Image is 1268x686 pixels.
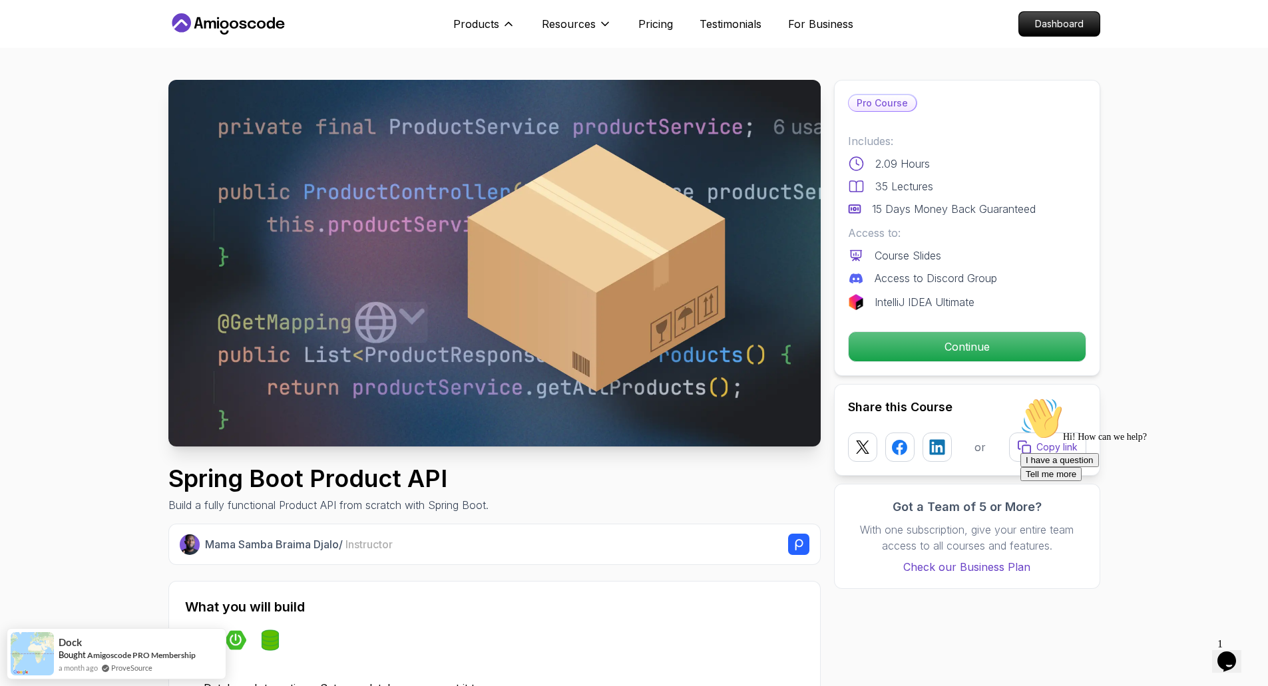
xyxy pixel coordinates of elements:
[848,559,1086,575] a: Check our Business Plan
[848,331,1086,362] button: Continue
[848,522,1086,554] p: With one subscription, give your entire team access to all courses and features.
[5,5,48,48] img: :wave:
[5,40,132,50] span: Hi! How can we help?
[260,629,281,651] img: spring-data-jpa logo
[453,16,499,32] p: Products
[848,398,1086,417] h2: Share this Course
[87,650,196,660] a: Amigoscode PRO Membership
[638,16,673,32] a: Pricing
[111,662,152,673] a: ProveSource
[168,465,489,492] h1: Spring Boot Product API
[59,649,86,660] span: Bought
[168,497,489,513] p: Build a fully functional Product API from scratch with Spring Boot.
[11,632,54,675] img: provesource social proof notification image
[849,332,1086,361] p: Continue
[974,439,986,455] p: or
[542,16,612,43] button: Resources
[1019,12,1100,36] p: Dashboard
[205,536,393,552] p: Mama Samba Braima Djalo /
[5,61,84,75] button: I have a question
[1018,11,1100,37] a: Dashboard
[5,5,245,89] div: 👋Hi! How can we help?I have a questionTell me more
[700,16,761,32] a: Testimonials
[453,16,515,43] button: Products
[848,498,1086,516] h3: Got a Team of 5 or More?
[345,538,393,551] span: Instructor
[59,662,98,673] span: a month ago
[542,16,596,32] p: Resources
[1009,432,1086,462] button: Copy link
[185,598,804,616] h2: What you will build
[788,16,853,32] a: For Business
[225,629,246,651] img: spring-boot logo
[1015,392,1255,626] iframe: chat widget
[59,637,82,648] span: Dock
[180,534,200,555] img: Nelson Djalo
[1212,633,1255,673] iframe: chat widget
[5,75,67,89] button: Tell me more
